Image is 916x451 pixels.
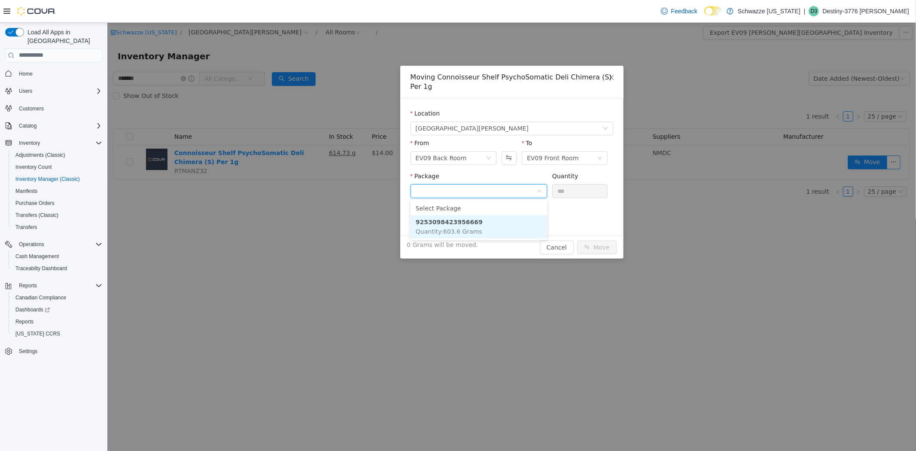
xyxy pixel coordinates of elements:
span: Washington CCRS [12,329,102,339]
label: Package [303,150,332,157]
button: Reports [2,280,106,292]
span: Manifests [12,186,102,196]
button: Users [2,85,106,97]
strong: 9253098423956669 [308,196,375,203]
span: Reports [15,318,33,325]
button: Operations [15,239,48,250]
span: Inventory Manager (Classic) [15,176,80,183]
button: Customers [2,102,106,115]
div: Moving Connoisseur Shelf PsychoSomatic Deli Chimera (S) Per 1g [303,50,506,69]
span: Quantity : 603.6 Grams [308,205,375,212]
i: icon: down [490,133,495,139]
a: Feedback [657,3,701,20]
button: Traceabilty Dashboard [9,262,106,274]
p: Schwazze [US_STATE] [738,6,800,16]
a: Cash Management [12,251,62,262]
span: Reports [15,280,102,291]
span: Users [19,88,32,94]
button: Reports [9,316,106,328]
a: Customers [15,104,47,114]
span: Catalog [19,122,37,129]
button: Operations [2,238,106,250]
button: Purchase Orders [9,197,106,209]
span: Home [19,70,33,77]
button: Inventory [2,137,106,149]
span: Inventory Count [15,164,52,171]
span: Users [15,86,102,96]
span: Transfers [15,224,37,231]
span: Manifests [15,188,37,195]
div: EV09 Front Room [420,129,471,142]
span: Settings [15,346,102,357]
button: Inventory Count [9,161,106,173]
a: Inventory Count [12,162,55,172]
button: Settings [2,345,106,357]
span: Adjustments (Classic) [15,152,65,158]
a: Transfers (Classic) [12,210,62,220]
span: Inventory Count [12,162,102,172]
i: icon: down [429,166,435,172]
span: Transfers (Classic) [15,212,58,219]
i: icon: close [501,51,508,58]
button: [US_STATE] CCRS [9,328,106,340]
span: Inventory [15,138,102,148]
span: [US_STATE] CCRS [15,330,60,337]
a: Transfers [12,222,40,232]
button: Canadian Compliance [9,292,106,304]
nav: Complex example [5,64,102,380]
label: To [414,117,425,124]
span: Feedback [671,7,697,15]
a: Purchase Orders [12,198,58,208]
i: icon: down [379,133,384,139]
span: Customers [19,105,44,112]
button: Reports [15,280,40,291]
span: Dashboards [15,306,50,313]
div: Destiny-3776 Herrera [809,6,819,16]
button: icon: swapMove [470,218,509,232]
label: From [303,117,322,124]
a: Home [15,69,36,79]
span: Home [15,68,102,79]
span: Traceabilty Dashboard [12,263,102,274]
span: Canadian Compliance [12,293,102,303]
input: Dark Mode [704,6,722,15]
span: Transfers [12,222,102,232]
span: Inventory [19,140,40,146]
button: Catalog [2,120,106,132]
button: Transfers [9,221,106,233]
button: Cancel [432,218,466,232]
span: Cash Management [12,251,102,262]
span: Adjustments (Classic) [12,150,102,160]
label: Quantity [445,150,471,157]
label: Location [303,87,333,94]
a: Canadian Compliance [12,293,70,303]
p: | [804,6,806,16]
button: Inventory [15,138,43,148]
span: Customers [15,103,102,114]
button: Users [15,86,36,96]
a: Reports [12,317,37,327]
span: D3 [811,6,817,16]
span: Canadian Compliance [15,294,66,301]
span: Purchase Orders [15,200,55,207]
span: Inventory Manager (Classic) [12,174,102,184]
span: Reports [12,317,102,327]
i: icon: down [496,103,501,109]
button: Adjustments (Classic) [9,149,106,161]
button: Swap [394,128,409,142]
a: Dashboards [12,305,53,315]
a: Adjustments (Classic) [12,150,69,160]
span: Settings [19,348,37,355]
button: Home [2,67,106,80]
span: Operations [15,239,102,250]
button: Catalog [15,121,40,131]
input: Quantity [445,162,500,175]
a: [US_STATE] CCRS [12,329,64,339]
button: Close [492,43,516,67]
span: Traceabilty Dashboard [15,265,67,272]
span: Cash Management [15,253,59,260]
span: Catalog [15,121,102,131]
span: Load All Apps in [GEOGRAPHIC_DATA] [24,28,102,45]
a: Dashboards [9,304,106,316]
